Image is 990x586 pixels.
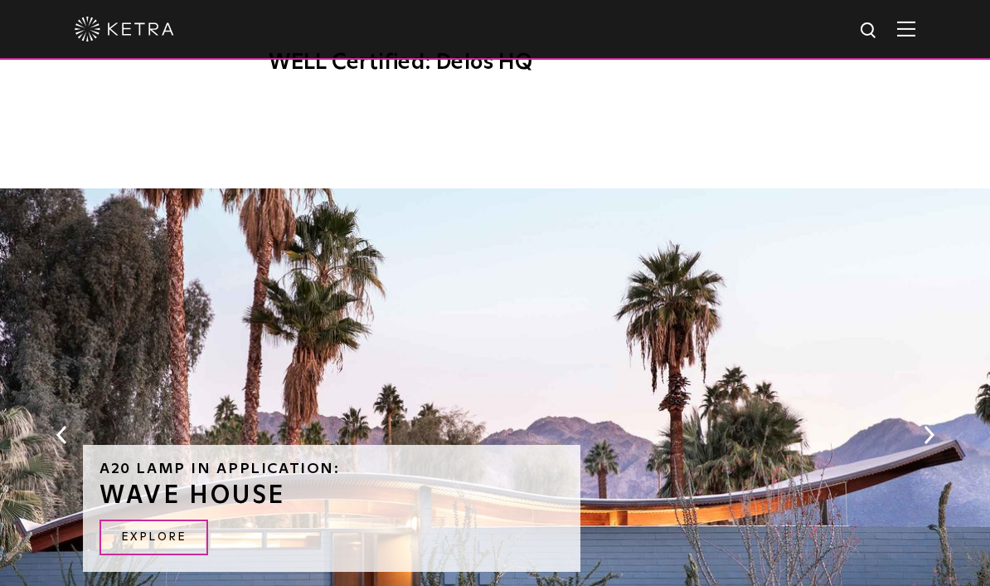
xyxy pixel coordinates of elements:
[859,21,880,42] img: search icon
[53,424,70,446] button: Previous
[99,461,564,476] h6: A20 Lamp in Application:
[75,17,174,42] img: ketra-logo-2019-white
[99,483,564,508] h3: Wave House
[99,520,208,555] a: Explore
[920,424,937,446] button: Next
[897,21,915,37] img: Hamburger%20Nav.svg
